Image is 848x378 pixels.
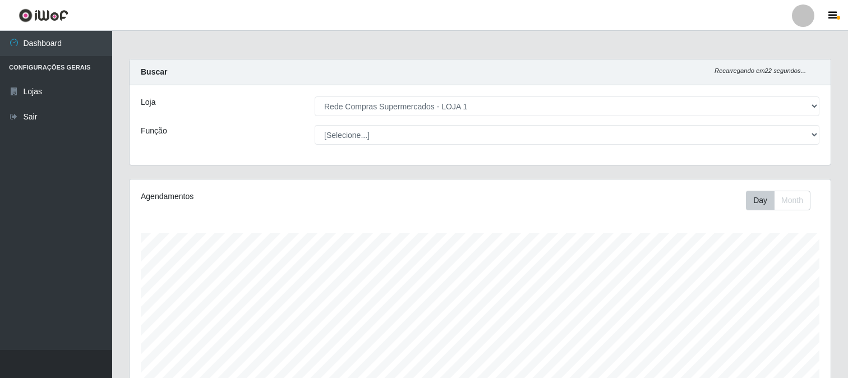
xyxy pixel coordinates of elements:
div: First group [746,191,810,210]
div: Toolbar with button groups [746,191,819,210]
button: Month [774,191,810,210]
button: Day [746,191,775,210]
label: Loja [141,96,155,108]
div: Agendamentos [141,191,414,202]
strong: Buscar [141,67,167,76]
i: Recarregando em 22 segundos... [715,67,806,74]
img: CoreUI Logo [19,8,68,22]
label: Função [141,125,167,137]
